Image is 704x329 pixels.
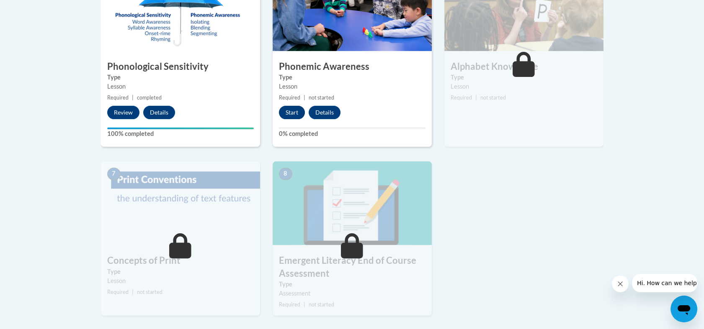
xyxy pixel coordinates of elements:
div: Lesson [107,276,254,286]
button: Details [143,106,175,119]
label: Type [279,280,425,289]
div: Lesson [279,82,425,91]
button: Start [279,106,305,119]
iframe: Message from company [632,274,697,292]
span: 8 [279,168,292,180]
span: not started [309,301,334,308]
label: Type [451,73,597,82]
div: Assessment [279,289,425,298]
label: Type [107,267,254,276]
div: Lesson [451,82,597,91]
span: | [475,94,477,101]
span: not started [309,94,334,101]
label: 100% completed [107,129,254,138]
span: Required [107,289,129,295]
div: Your progress [107,128,254,129]
span: not started [480,94,506,101]
span: | [132,94,134,101]
span: | [304,301,305,308]
h3: Phonemic Awareness [273,60,432,73]
h3: Alphabet Knowledge [444,60,603,73]
label: Type [279,73,425,82]
span: | [304,94,305,101]
button: Review [107,106,139,119]
h3: Emergent Literacy End of Course Assessment [273,254,432,280]
span: Required [279,301,300,308]
label: Type [107,73,254,82]
h3: Concepts of Print [101,254,260,267]
span: | [132,289,134,295]
iframe: Button to launch messaging window [670,296,697,322]
iframe: Close message [612,275,629,292]
h3: Phonological Sensitivity [101,60,260,73]
div: Lesson [107,82,254,91]
img: Course Image [101,161,260,245]
span: Required [451,94,472,101]
button: Details [309,106,340,119]
img: Course Image [273,161,432,245]
span: completed [137,94,162,101]
span: Required [279,94,300,101]
span: not started [137,289,162,295]
span: Hi. How can we help? [5,6,68,13]
label: 0% completed [279,129,425,138]
span: Required [107,94,129,101]
span: 7 [107,168,121,180]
